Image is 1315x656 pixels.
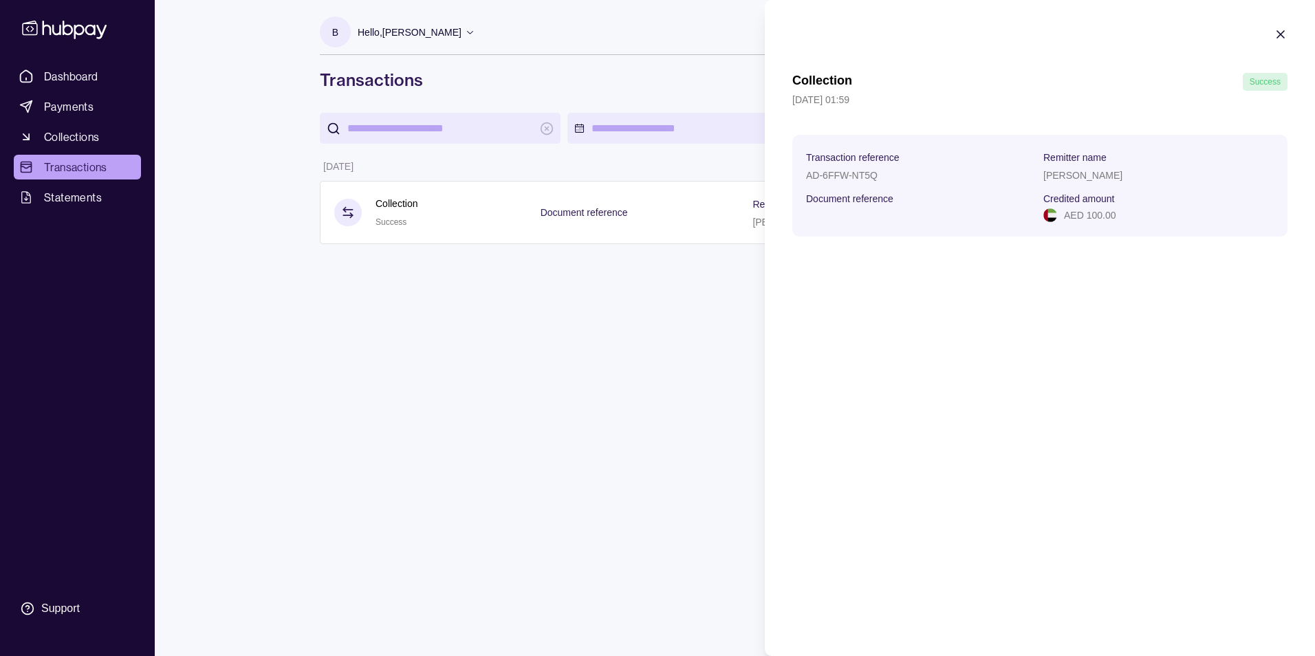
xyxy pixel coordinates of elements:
[806,170,878,181] p: AD-6FFW-NT5Q
[806,152,900,163] p: Transaction reference
[1043,193,1115,204] p: Credited amount
[1043,170,1122,181] p: [PERSON_NAME]
[806,193,893,204] p: Document reference
[792,73,852,91] h1: Collection
[1064,208,1116,223] p: AED 100.00
[1043,208,1057,222] img: ae
[1250,77,1281,87] span: Success
[1043,152,1107,163] p: Remitter name
[792,92,1287,107] p: [DATE] 01:59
